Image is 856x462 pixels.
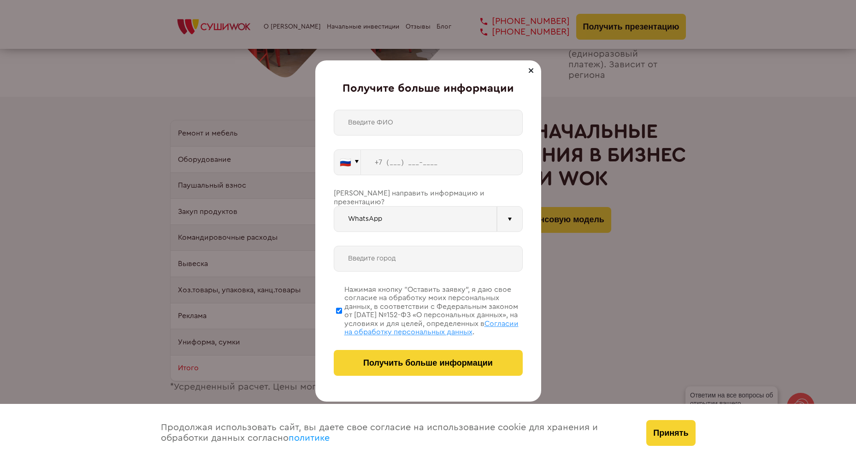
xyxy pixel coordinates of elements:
button: 🇷🇺 [334,149,361,175]
div: Нажимая кнопку “Оставить заявку”, я даю свое согласие на обработку моих персональных данных, в со... [344,285,523,336]
input: +7 (___) ___-____ [361,149,523,175]
input: Введите ФИО [334,110,523,136]
input: Введите город [334,246,523,272]
div: Продолжая использовать сайт, вы даете свое согласие на использование cookie для хранения и обрабо... [152,404,638,462]
div: Получите больше информации [334,83,523,95]
button: Принять [646,420,695,446]
a: политике [289,433,330,443]
button: Получить больше информации [334,350,523,376]
div: [PERSON_NAME] направить информацию и презентацию? [334,189,523,206]
span: Согласии на обработку персональных данных [344,320,519,336]
span: Получить больше информации [363,358,493,368]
